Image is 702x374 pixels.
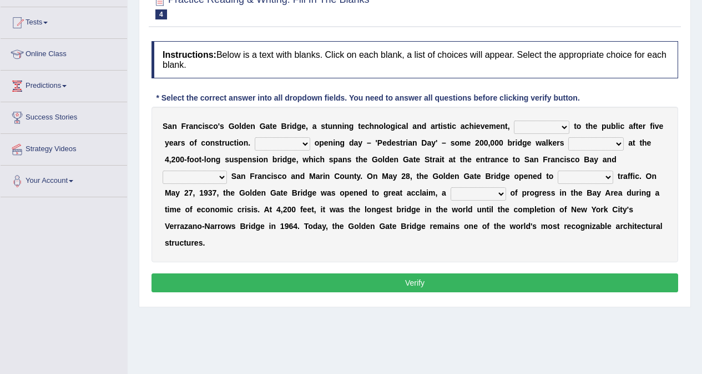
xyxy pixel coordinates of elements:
b: o [189,155,194,164]
b: t [358,122,361,131]
b: - [184,155,187,164]
b: p [319,138,324,147]
b: b [272,155,277,164]
b: c [499,155,504,164]
b: n [263,155,268,164]
a: Success Stories [1,102,127,130]
b: n [332,122,337,131]
b: p [238,155,243,164]
b: n [193,122,198,131]
b: F [543,155,548,164]
b: r [277,155,280,164]
b: n [325,172,330,181]
a: Online Class [1,39,127,67]
b: 0 [479,138,484,147]
b: t [633,138,635,147]
b: a [628,138,633,147]
b: e [361,122,365,131]
b: n [244,138,249,147]
b: t [639,138,642,147]
b: l [406,122,408,131]
b: – [367,138,371,147]
b: d [385,155,390,164]
a: Your Account [1,166,127,193]
b: d [387,138,392,147]
b: o [515,155,520,164]
b: n [534,155,539,164]
b: t [460,155,463,164]
b: t [574,122,577,131]
b: h [462,155,467,164]
b: F [250,172,255,181]
b: e [484,122,489,131]
b: G [372,155,378,164]
b: f [187,155,190,164]
b: a [189,122,194,131]
b: t [356,155,358,164]
b: t [485,155,488,164]
b: u [328,122,333,131]
b: r [432,155,435,164]
b: b [611,122,616,131]
b: h [642,138,647,147]
b: o [194,155,199,164]
b: c [397,122,402,131]
b: u [229,155,234,164]
b: a [427,138,431,147]
b: n [210,138,215,147]
b: a [291,172,295,181]
b: G [229,122,235,131]
b: e [476,122,481,131]
b: , [296,155,299,164]
b: ' [218,122,220,131]
b: Instructions: [163,50,216,59]
b: c [316,155,320,164]
b: l [382,155,385,164]
b: n [344,122,349,131]
b: e [363,155,367,164]
b: , [169,155,171,164]
b: t [438,122,441,131]
b: y [431,138,436,147]
b: d [292,122,297,131]
b: a [266,122,270,131]
b: u [225,138,230,147]
b: a [435,155,440,164]
b: n [342,155,347,164]
b: t [270,122,272,131]
b: s [273,172,277,181]
b: e [246,122,251,131]
b: k [548,138,553,147]
b: n [495,155,500,164]
b: a [461,122,465,131]
b: s [225,155,229,164]
b: o [206,155,211,164]
b: t [430,155,432,164]
b: i [323,172,325,181]
b: e [504,155,508,164]
b: s [396,138,400,147]
b: g [391,122,396,131]
b: S [231,172,236,181]
b: s [566,155,570,164]
b: o [315,138,320,147]
b: g [349,122,354,131]
b: P [377,138,382,147]
b: s [234,155,239,164]
b: , [306,122,308,131]
b: t [585,122,588,131]
b: a [542,138,546,147]
b: 0 [180,155,184,164]
b: d [241,122,246,131]
b: a [431,122,435,131]
b: G [260,122,266,131]
b: B [584,155,589,164]
b: s [560,138,564,147]
b: y [594,155,598,164]
b: a [402,122,406,131]
b: l [616,122,618,131]
b: l [546,138,548,147]
b: c [277,172,282,181]
b: o [386,122,391,131]
b: 0 [499,138,503,147]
